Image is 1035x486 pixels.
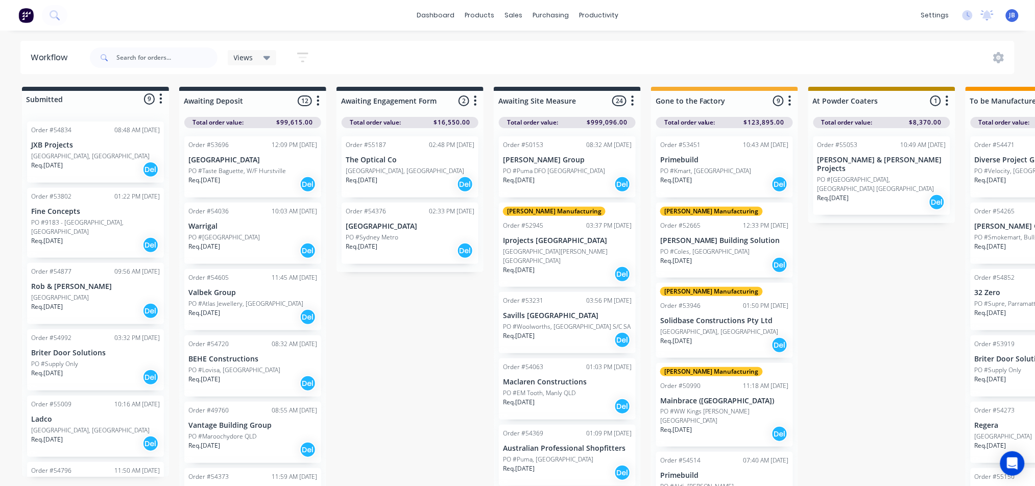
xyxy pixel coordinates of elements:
[614,332,631,348] div: Del
[276,118,313,127] span: $99,615.00
[27,263,164,324] div: Order #5487709:56 AM [DATE]Rob & [PERSON_NAME][GEOGRAPHIC_DATA]Req.[DATE]Del
[656,283,793,358] div: [PERSON_NAME] ManufacturingOrder #5394601:50 PM [DATE]Solidbase Constructions Pty Ltd[GEOGRAPHIC_...
[929,194,945,210] div: Del
[188,222,317,231] p: Warrigal
[503,455,593,464] p: PO #Puma, [GEOGRAPHIC_DATA]
[188,207,229,216] div: Order #54036
[31,141,160,150] p: JXB Projects
[660,425,692,434] p: Req. [DATE]
[434,118,470,127] span: $16,550.00
[31,236,63,246] p: Req. [DATE]
[188,308,220,318] p: Req. [DATE]
[346,176,377,185] p: Req. [DATE]
[31,349,160,357] p: Briter Door Solutions
[300,375,316,392] div: Del
[660,207,763,216] div: [PERSON_NAME] Manufacturing
[743,221,789,230] div: 12:33 PM [DATE]
[527,8,574,23] div: purchasing
[817,156,946,173] p: [PERSON_NAME] & [PERSON_NAME] Projects
[660,221,701,230] div: Order #52665
[975,472,1015,481] div: Order #55150
[457,176,473,192] div: Del
[188,166,286,176] p: PO #Taste Baguette, W/F Hurstville
[142,369,159,385] div: Del
[743,456,789,465] div: 07:40 AM [DATE]
[499,358,636,420] div: Order #5406301:03 PM [DATE]Maclaren ConstructionsPO #EM Tooth, Manly QLDReq.[DATE]Del
[975,406,1015,415] div: Order #54273
[188,366,280,375] p: PO #Lovisa, [GEOGRAPHIC_DATA]
[188,233,260,242] p: PO #[GEOGRAPHIC_DATA]
[817,175,946,193] p: PO #[GEOGRAPHIC_DATA], [GEOGRAPHIC_DATA] [GEOGRAPHIC_DATA]
[975,207,1015,216] div: Order #54265
[346,233,398,242] p: PO #Sydney Metro
[660,301,701,310] div: Order #53946
[429,140,474,150] div: 02:48 PM [DATE]
[346,166,464,176] p: [GEOGRAPHIC_DATA], [GEOGRAPHIC_DATA]
[503,429,543,438] div: Order #54369
[614,266,631,282] div: Del
[975,441,1006,450] p: Req. [DATE]
[660,256,692,265] p: Req. [DATE]
[503,378,632,386] p: Maclaren Constructions
[614,176,631,192] div: Del
[1009,11,1016,20] span: JB
[975,308,1006,318] p: Req. [DATE]
[586,296,632,305] div: 03:56 PM [DATE]
[507,118,558,127] span: Total order value:
[184,402,321,463] div: Order #4976008:55 AM [DATE]Vantage Building GroupPO #Maroochydore QLDReq.[DATE]Del
[503,265,535,275] p: Req. [DATE]
[660,247,750,256] p: PO #Coles, [GEOGRAPHIC_DATA]
[660,156,789,164] p: Primebuild
[586,140,632,150] div: 08:32 AM [DATE]
[27,121,164,183] div: Order #5483408:48 AM [DATE]JXB Projects[GEOGRAPHIC_DATA], [GEOGRAPHIC_DATA]Req.[DATE]Del
[184,136,321,198] div: Order #5369612:09 PM [DATE][GEOGRAPHIC_DATA]PO #Taste Baguette, W/F HurstvilleReq.[DATE]Del
[744,118,785,127] span: $123,895.00
[272,406,317,415] div: 08:55 AM [DATE]
[503,388,575,398] p: PO #EM Tooth, Manly QLD
[184,269,321,330] div: Order #5460511:45 AM [DATE]Valbek GroupPO #Atlas Jewellery, [GEOGRAPHIC_DATA]Req.[DATE]Del
[300,242,316,259] div: Del
[772,257,788,273] div: Del
[660,327,779,336] p: [GEOGRAPHIC_DATA], [GEOGRAPHIC_DATA]
[503,236,632,245] p: Iprojects [GEOGRAPHIC_DATA]
[300,442,316,458] div: Del
[660,236,789,245] p: [PERSON_NAME] Building Solution
[188,375,220,384] p: Req. [DATE]
[429,207,474,216] div: 02:33 PM [DATE]
[188,299,303,308] p: PO #Atlas Jewellery, [GEOGRAPHIC_DATA]
[188,472,229,481] div: Order #54373
[272,140,317,150] div: 12:09 PM [DATE]
[346,140,386,150] div: Order #55187
[503,362,543,372] div: Order #54063
[188,288,317,297] p: Valbek Group
[817,140,858,150] div: Order #55053
[656,136,793,198] div: Order #5345110:43 AM [DATE]PrimebuildPO #Kmart, [GEOGRAPHIC_DATA]Req.[DATE]Del
[586,221,632,230] div: 03:37 PM [DATE]
[142,303,159,319] div: Del
[503,464,535,473] p: Req. [DATE]
[188,156,317,164] p: [GEOGRAPHIC_DATA]
[350,118,401,127] span: Total order value:
[975,339,1015,349] div: Order #53919
[31,126,71,135] div: Order #54834
[975,432,1032,441] p: [GEOGRAPHIC_DATA]
[614,398,631,415] div: Del
[346,242,377,251] p: Req. [DATE]
[743,381,789,391] div: 11:18 AM [DATE]
[660,471,789,480] p: Primebuild
[31,161,63,170] p: Req. [DATE]
[909,118,942,127] span: $8,370.00
[342,203,478,264] div: Order #5437602:33 PM [DATE][GEOGRAPHIC_DATA]PO #Sydney MetroReq.[DATE]Del
[31,435,63,444] p: Req. [DATE]
[31,152,150,161] p: [GEOGRAPHIC_DATA], [GEOGRAPHIC_DATA]
[822,118,873,127] span: Total order value:
[31,267,71,276] div: Order #54877
[614,465,631,481] div: Del
[975,242,1006,251] p: Req. [DATE]
[503,166,605,176] p: PO #Puma DFO [GEOGRAPHIC_DATA]
[31,192,71,201] div: Order #53802
[660,367,763,376] div: [PERSON_NAME] Manufacturing
[772,426,788,442] div: Del
[31,415,160,424] p: Ladco
[503,221,543,230] div: Order #52945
